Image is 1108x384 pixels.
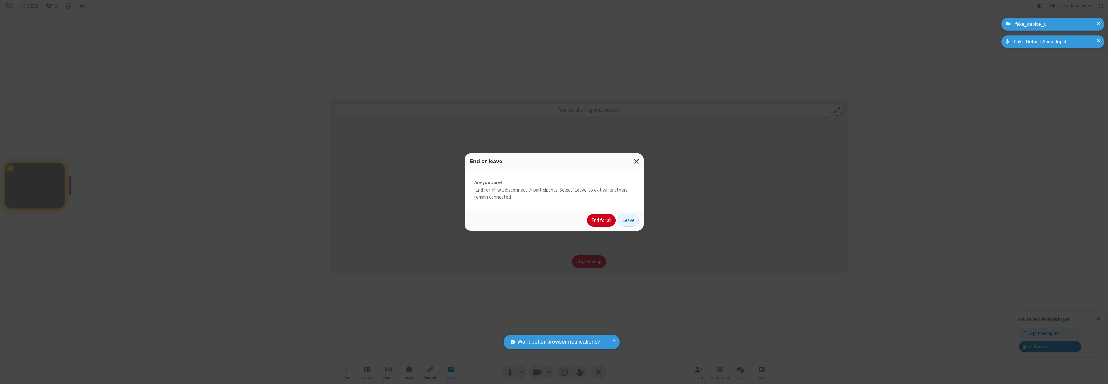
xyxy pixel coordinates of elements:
[618,214,639,227] button: Leave
[1013,21,1100,28] div: fake_device_0
[470,158,639,164] h3: End or leave
[587,214,616,227] button: End for all
[1011,38,1100,45] div: Fake Default Audio Input
[517,338,600,346] span: Want better browser notifications?
[474,179,634,186] strong: Are you sure?
[465,169,644,211] div: 'End for all' will disconnect all participants. Select 'Leave' to exit while others remain connec...
[630,153,644,169] button: Close modal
